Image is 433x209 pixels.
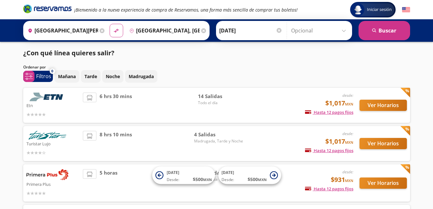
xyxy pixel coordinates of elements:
input: Elegir Fecha [219,23,282,39]
p: Mañana [58,73,76,80]
p: Madrugada [129,73,154,80]
img: Turistar Lujo [26,131,68,140]
small: MXN [203,177,212,182]
span: Hasta 12 pagos fijos [305,148,353,153]
small: MXN [345,102,353,106]
small: MXN [345,140,353,145]
p: Noche [106,73,120,80]
span: 5 horas [100,169,117,197]
em: desde: [342,131,353,136]
small: MXN [258,177,267,182]
img: Etn [26,93,68,101]
button: Tarde [81,70,101,83]
span: 6 hrs 30 mins [100,93,132,118]
span: [DATE] [167,170,179,175]
input: Opcional [291,23,349,39]
button: Noche [102,70,123,83]
button: 0Filtros [23,71,53,82]
p: Ordenar por [23,64,46,70]
span: Madrugada, Tarde y Noche [194,138,243,144]
button: Madrugada [125,70,157,83]
p: ¿Con qué línea quieres salir? [23,48,114,58]
span: 14 Salidas [198,93,243,100]
span: $1,017 [325,98,353,108]
span: Hasta 12 pagos fijos [305,109,353,115]
span: Iniciar sesión [364,6,394,13]
span: 4 Salidas [194,131,243,138]
span: Hasta 12 pagos fijos [305,186,353,192]
p: Tarde [84,73,97,80]
span: 0 [51,68,53,74]
em: desde: [342,169,353,175]
button: Ver Horarios [359,100,407,111]
button: Mañana [54,70,79,83]
p: Etn [26,101,80,109]
p: Filtros [36,72,51,80]
p: Primera Plus [26,180,80,188]
a: Brand Logo [23,4,72,15]
span: $1,017 [325,137,353,146]
i: Brand Logo [23,4,72,14]
em: desde: [342,93,353,98]
small: MXN [345,178,353,183]
img: Primera Plus [26,169,68,180]
button: [DATE]Desde:$500MXN [152,167,215,184]
button: Buscar [359,21,410,40]
button: [DATE]Desde:$500MXN [218,167,281,184]
p: Turistar Lujo [26,140,80,147]
span: 8 hrs 10 mins [100,131,132,156]
button: English [402,6,410,14]
span: [DATE] [221,170,234,175]
span: $ 500 [193,176,212,183]
span: Desde: [221,177,234,183]
span: Todo el día [198,100,243,106]
em: ¡Bienvenido a la nueva experiencia de compra de Reservamos, una forma más sencilla de comprar tus... [74,7,298,13]
span: Desde: [167,177,179,183]
input: Buscar Origen [25,23,98,39]
span: $ 500 [248,176,267,183]
span: $931 [331,175,353,185]
button: Ver Horarios [359,177,407,189]
input: Buscar Destino [127,23,200,39]
button: Ver Horarios [359,138,407,149]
